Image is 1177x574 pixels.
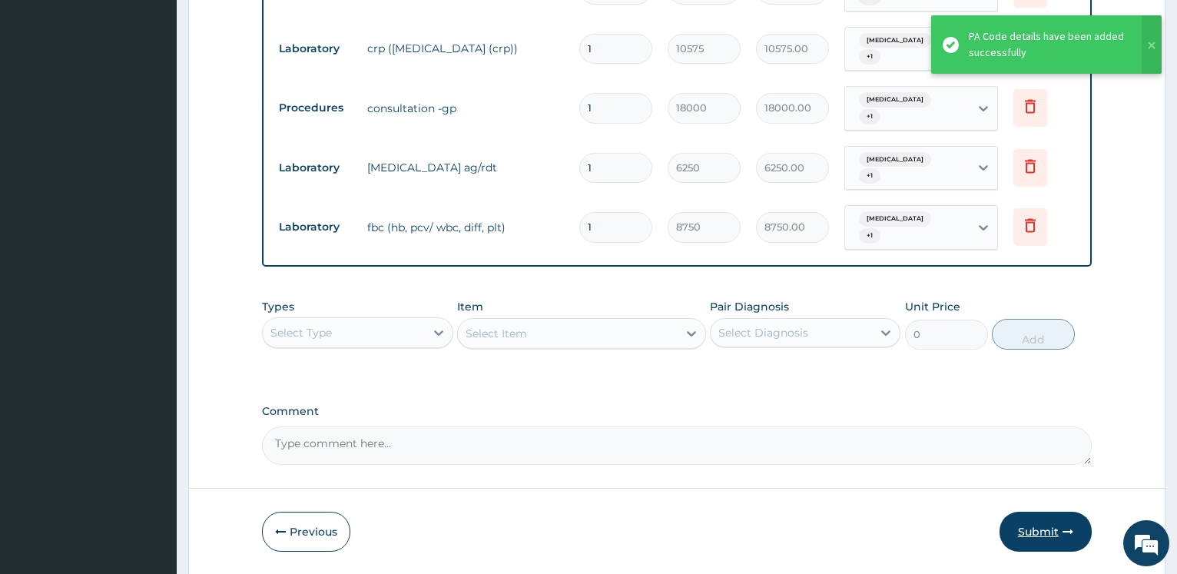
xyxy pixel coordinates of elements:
span: [MEDICAL_DATA] [859,92,931,108]
span: + 1 [859,228,880,244]
div: Select Diagnosis [718,325,808,340]
span: + 1 [859,49,880,65]
button: Submit [1000,512,1092,552]
button: Add [992,319,1075,350]
td: consultation -gp [360,93,572,124]
span: + 1 [859,109,880,124]
div: PA Code details have been added successfully [969,28,1127,61]
div: Select Type [270,325,332,340]
img: d_794563401_company_1708531726252_794563401 [28,77,62,115]
td: crp ([MEDICAL_DATA] (crp)) [360,33,572,64]
label: Unit Price [905,299,960,314]
td: Laboratory [271,154,360,182]
span: [MEDICAL_DATA] [859,152,931,168]
div: Chat with us now [80,86,258,106]
span: + 1 [859,168,880,184]
label: Comment [262,405,1092,418]
label: Types [262,300,294,314]
span: [MEDICAL_DATA] [859,211,931,227]
label: Pair Diagnosis [710,299,789,314]
td: Laboratory [271,213,360,241]
textarea: Type your message and hit 'Enter' [8,398,293,452]
td: fbc (hb, pcv/ wbc, diff, plt) [360,212,572,243]
button: Previous [262,512,350,552]
label: Item [457,299,483,314]
td: [MEDICAL_DATA] ag/rdt [360,152,572,183]
div: Minimize live chat window [252,8,289,45]
span: We're online! [89,183,212,338]
span: [MEDICAL_DATA] [859,33,931,48]
td: Procedures [271,94,360,122]
td: Laboratory [271,35,360,63]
